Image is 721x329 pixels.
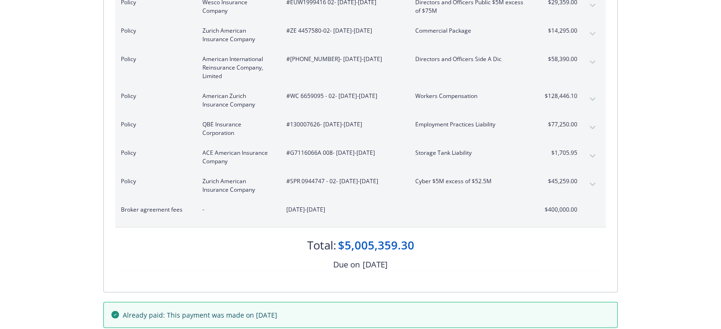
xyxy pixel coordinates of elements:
span: Directors and Officers Side A Dic [415,55,527,63]
span: Zurich American Insurance Company [202,177,271,194]
span: Workers Compensation [415,92,527,100]
span: $14,295.00 [542,27,577,35]
span: Employment Practices Liability [415,120,527,129]
span: Broker agreement fees [121,205,187,214]
span: $128,446.10 [542,92,577,100]
span: $400,000.00 [542,205,577,214]
button: expand content [585,120,600,135]
div: Due on [333,258,360,271]
span: - [202,205,271,214]
span: Cyber $5M excess of $52.5M [415,177,527,186]
div: PolicyAmerican Zurich Insurance Company#WC 6659095 - 02- [DATE]-[DATE]Workers Compensation$128,44... [115,86,606,115]
span: Already paid: This payment was made on [DATE] [123,310,277,320]
button: expand content [585,55,600,70]
span: American Zurich Insurance Company [202,92,271,109]
button: expand content [585,205,600,221]
button: expand content [585,92,600,107]
span: Policy [121,92,187,100]
span: QBE Insurance Corporation [202,120,271,137]
span: Commercial Package [415,27,527,35]
span: #[PHONE_NUMBER] - [DATE]-[DATE] [286,55,400,63]
span: American International Reinsurance Company, Limited [202,55,271,80]
span: #WC 6659095 - 02 - [DATE]-[DATE] [286,92,400,100]
div: PolicyAmerican International Reinsurance Company, Limited#[PHONE_NUMBER]- [DATE]-[DATE]Directors ... [115,49,606,86]
div: PolicyQBE Insurance Corporation#130007626- [DATE]-[DATE]Employment Practices Liability$77,250.00e... [115,115,606,143]
button: expand content [585,177,600,192]
span: #130007626 - [DATE]-[DATE] [286,120,400,129]
span: ACE American Insurance Company [202,149,271,166]
span: Policy [121,27,187,35]
div: PolicyZurich American Insurance Company#ZE 4457580-02- [DATE]-[DATE]Commercial Package$14,295.00e... [115,21,606,49]
span: #SPR 0944747 - 02 - [DATE]-[DATE] [286,177,400,186]
div: $5,005,359.30 [338,237,414,253]
span: Policy [121,149,187,157]
button: expand content [585,149,600,164]
span: Storage Tank Liability [415,149,527,157]
span: Policy [121,177,187,186]
div: Total: [307,237,336,253]
span: $45,259.00 [542,177,577,186]
div: [DATE] [363,258,388,271]
span: $1,705.95 [542,149,577,157]
span: Policy [121,55,187,63]
span: Zurich American Insurance Company [202,27,271,44]
div: PolicyACE American Insurance Company#G7116066A 008- [DATE]-[DATE]Storage Tank Liability$1,705.95e... [115,143,606,171]
div: Broker agreement fees-[DATE]-[DATE]$400,000.00expand content [115,200,606,227]
span: $77,250.00 [542,120,577,129]
button: expand content [585,27,600,42]
div: PolicyZurich American Insurance Company#SPR 0944747 - 02- [DATE]-[DATE]Cyber $5M excess of $52.5M... [115,171,606,200]
span: #G7116066A 008 - [DATE]-[DATE] [286,149,400,157]
span: $58,390.00 [542,55,577,63]
span: #ZE 4457580-02 - [DATE]-[DATE] [286,27,400,35]
span: Policy [121,120,187,129]
span: [DATE]-[DATE] [286,205,400,214]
